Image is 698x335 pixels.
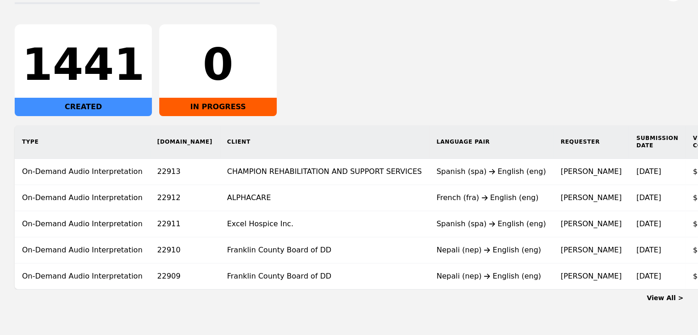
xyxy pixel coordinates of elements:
time: [DATE] [636,246,661,254]
td: Excel Hospice Inc. [220,211,429,237]
th: Requester [553,125,629,159]
div: Spanish (spa) English (eng) [436,166,546,177]
td: 22913 [150,159,220,185]
td: Franklin County Board of DD [220,263,429,290]
div: French (fra) English (eng) [436,192,546,203]
time: [DATE] [636,193,661,202]
td: 22909 [150,263,220,290]
td: 22912 [150,185,220,211]
td: 22911 [150,211,220,237]
div: 0 [167,43,269,87]
time: [DATE] [636,219,661,228]
div: Nepali (nep) English (eng) [436,245,546,256]
div: CREATED [15,98,152,116]
div: Spanish (spa) English (eng) [436,218,546,229]
td: [PERSON_NAME] [553,159,629,185]
td: [PERSON_NAME] [553,237,629,263]
td: [PERSON_NAME] [553,211,629,237]
th: Client [220,125,429,159]
td: On-Demand Audio Interpretation [15,237,150,263]
a: View All > [647,294,683,301]
div: Nepali (nep) English (eng) [436,271,546,282]
th: Type [15,125,150,159]
td: [PERSON_NAME] [553,263,629,290]
td: On-Demand Audio Interpretation [15,159,150,185]
td: ALPHACARE [220,185,429,211]
td: 22910 [150,237,220,263]
td: On-Demand Audio Interpretation [15,211,150,237]
th: Language Pair [429,125,553,159]
td: CHAMPION REHABILITATION AND SUPPORT SERVICES [220,159,429,185]
th: [DOMAIN_NAME] [150,125,220,159]
time: [DATE] [636,272,661,280]
td: On-Demand Audio Interpretation [15,185,150,211]
time: [DATE] [636,167,661,176]
div: 1441 [22,43,145,87]
td: Franklin County Board of DD [220,237,429,263]
div: IN PROGRESS [159,98,277,116]
td: [PERSON_NAME] [553,185,629,211]
td: On-Demand Audio Interpretation [15,263,150,290]
th: Submission Date [629,125,685,159]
